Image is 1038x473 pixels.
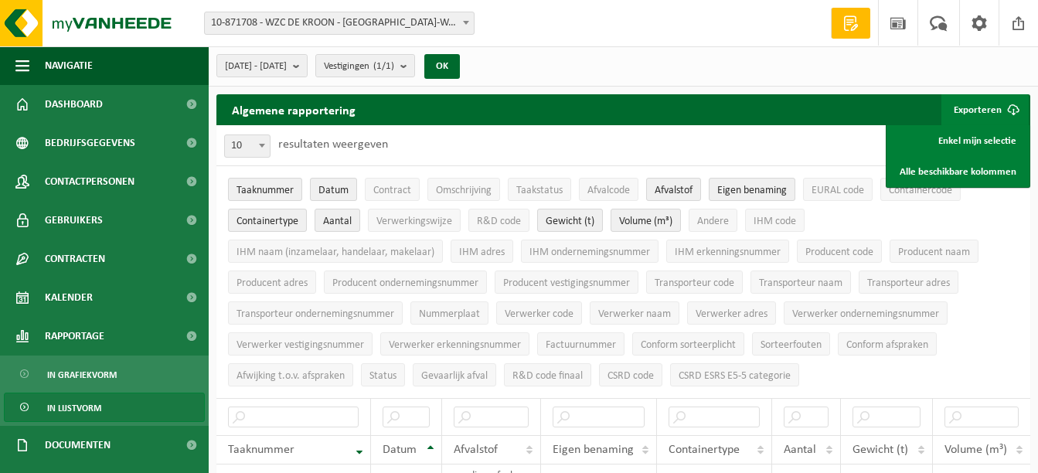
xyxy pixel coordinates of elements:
[679,370,791,382] span: CSRD ESRS E5-5 categorie
[579,178,638,201] button: AfvalcodeAfvalcode: Activate to sort
[619,216,672,227] span: Volume (m³)
[225,55,287,78] span: [DATE] - [DATE]
[529,247,650,258] span: IHM ondernemingsnummer
[655,185,693,196] span: Afvalstof
[216,54,308,77] button: [DATE] - [DATE]
[237,339,364,351] span: Verwerker vestigingsnummer
[368,209,461,232] button: VerwerkingswijzeVerwerkingswijze: Activate to sort
[655,277,734,289] span: Transporteur code
[237,185,294,196] span: Taaknummer
[459,247,505,258] span: IHM adres
[805,247,873,258] span: Producent code
[784,444,816,456] span: Aantal
[228,332,373,356] button: Verwerker vestigingsnummerVerwerker vestigingsnummer: Activate to sort
[898,247,970,258] span: Producent naam
[803,178,873,201] button: EURAL codeEURAL code: Activate to sort
[709,178,795,201] button: Eigen benamingEigen benaming: Activate to sort
[590,301,679,325] button: Verwerker naamVerwerker naam: Activate to sort
[646,271,743,294] button: Transporteur codeTransporteur code: Activate to sort
[632,332,744,356] button: Conform sorteerplicht : Activate to sort
[505,308,573,320] span: Verwerker code
[427,178,500,201] button: OmschrijvingOmschrijving: Activate to sort
[812,185,864,196] span: EURAL code
[451,240,513,263] button: IHM adresIHM adres: Activate to sort
[521,240,659,263] button: IHM ondernemingsnummerIHM ondernemingsnummer: Activate to sort
[607,370,654,382] span: CSRD code
[421,370,488,382] span: Gevaarlijk afval
[537,332,625,356] button: FactuurnummerFactuurnummer: Activate to sort
[477,216,521,227] span: R&D code
[504,363,591,386] button: R&D code finaalR&amp;D code finaal: Activate to sort
[45,240,105,278] span: Contracten
[228,178,302,201] button: TaaknummerTaaknummer: Activate to remove sorting
[380,332,529,356] button: Verwerker erkenningsnummerVerwerker erkenningsnummer: Activate to sort
[599,363,662,386] button: CSRD codeCSRD code: Activate to sort
[332,277,478,289] span: Producent ondernemingsnummer
[853,444,908,456] span: Gewicht (t)
[537,209,603,232] button: Gewicht (t)Gewicht (t): Activate to sort
[669,444,740,456] span: Containertype
[792,308,939,320] span: Verwerker ondernemingsnummer
[237,277,308,289] span: Producent adres
[941,94,1029,125] button: Exporteren
[754,216,796,227] span: IHM code
[413,363,496,386] button: Gevaarlijk afval : Activate to sort
[516,185,563,196] span: Taakstatus
[880,178,961,201] button: ContainercodeContainercode: Activate to sort
[228,271,316,294] button: Producent adresProducent adres: Activate to sort
[47,360,117,390] span: In grafiekvorm
[508,178,571,201] button: TaakstatusTaakstatus: Activate to sort
[47,393,101,423] span: In lijstvorm
[587,185,630,196] span: Afvalcode
[318,185,349,196] span: Datum
[216,94,371,125] h2: Algemene rapportering
[598,308,671,320] span: Verwerker naam
[361,363,405,386] button: StatusStatus: Activate to sort
[666,240,789,263] button: IHM erkenningsnummerIHM erkenningsnummer: Activate to sort
[45,426,111,464] span: Documenten
[641,339,736,351] span: Conform sorteerplicht
[436,185,492,196] span: Omschrijving
[687,301,776,325] button: Verwerker adresVerwerker adres: Activate to sort
[4,359,205,389] a: In grafiekvorm
[376,216,452,227] span: Verwerkingswijze
[45,201,103,240] span: Gebruikers
[750,271,851,294] button: Transporteur naamTransporteur naam: Activate to sort
[696,308,767,320] span: Verwerker adres
[867,277,950,289] span: Transporteur adres
[369,370,396,382] span: Status
[373,61,394,71] count: (1/1)
[745,209,805,232] button: IHM codeIHM code: Activate to sort
[889,185,952,196] span: Containercode
[45,46,93,85] span: Navigatie
[553,444,634,456] span: Eigen benaming
[717,185,787,196] span: Eigen benaming
[944,444,1007,456] span: Volume (m³)
[890,240,978,263] button: Producent naamProducent naam: Activate to sort
[495,271,638,294] button: Producent vestigingsnummerProducent vestigingsnummer: Activate to sort
[797,240,882,263] button: Producent codeProducent code: Activate to sort
[228,363,353,386] button: Afwijking t.o.v. afsprakenAfwijking t.o.v. afspraken: Activate to sort
[697,216,729,227] span: Andere
[646,178,701,201] button: AfvalstofAfvalstof: Activate to sort
[546,216,594,227] span: Gewicht (t)
[324,271,487,294] button: Producent ondernemingsnummerProducent ondernemingsnummer: Activate to sort
[410,301,488,325] button: NummerplaatNummerplaat: Activate to sort
[45,317,104,356] span: Rapportage
[315,54,415,77] button: Vestigingen(1/1)
[675,247,781,258] span: IHM erkenningsnummer
[611,209,681,232] button: Volume (m³)Volume (m³): Activate to sort
[373,185,411,196] span: Contract
[310,178,357,201] button: DatumDatum: Activate to sort
[784,301,948,325] button: Verwerker ondernemingsnummerVerwerker ondernemingsnummer: Activate to sort
[859,271,958,294] button: Transporteur adresTransporteur adres: Activate to sort
[689,209,737,232] button: AndereAndere: Activate to sort
[503,277,630,289] span: Producent vestigingsnummer
[225,135,270,157] span: 10
[670,363,799,386] button: CSRD ESRS E5-5 categorieCSRD ESRS E5-5 categorie: Activate to sort
[237,216,298,227] span: Containertype
[512,370,583,382] span: R&D code finaal
[45,124,135,162] span: Bedrijfsgegevens
[45,85,103,124] span: Dashboard
[224,134,271,158] span: 10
